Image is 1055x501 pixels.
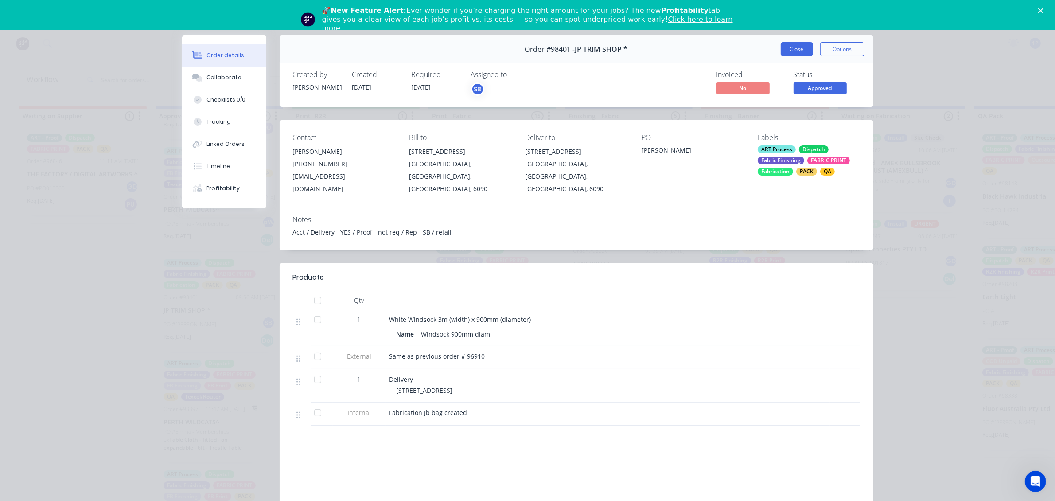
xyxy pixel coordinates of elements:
div: [PERSON_NAME] [293,82,342,92]
div: Fabric Finishing [758,157,804,164]
div: Contact [293,133,395,142]
div: [STREET_ADDRESS] [409,145,511,158]
div: Windsock 900mm diam [418,328,494,341]
div: QA [820,168,835,176]
div: Qty [333,292,386,309]
button: Timeline [182,155,266,177]
span: 1 [358,315,361,324]
span: Delivery [389,375,413,384]
span: 1 [358,375,361,384]
div: Collaborate [206,74,241,82]
div: [PHONE_NUMBER] [293,158,395,170]
div: [PERSON_NAME][PHONE_NUMBER][EMAIL_ADDRESS][DOMAIN_NAME] [293,145,395,195]
div: Close [1038,8,1047,13]
div: [PERSON_NAME] [293,145,395,158]
span: JP TRIM SHOP * [575,45,628,54]
div: Notes [293,215,860,224]
b: New Feature Alert: [331,6,407,15]
span: Same as previous order # 96910 [389,352,485,360]
div: Created by [293,70,342,79]
div: Timeline [206,162,230,170]
b: Profitability [661,6,709,15]
div: ART Process [758,145,796,153]
button: Linked Orders [182,133,266,155]
div: Products [293,272,324,283]
div: Status [794,70,860,79]
div: Checklists 0/0 [206,96,245,104]
span: Order #98401 - [525,45,575,54]
div: [STREET_ADDRESS][GEOGRAPHIC_DATA], [GEOGRAPHIC_DATA], [GEOGRAPHIC_DATA], 6090 [409,145,511,195]
span: Approved [794,82,847,94]
div: Labels [758,133,860,142]
div: Order details [206,51,244,59]
span: [DATE] [352,83,372,91]
span: White Windsock 3m (width) x 900mm (diameter) [389,315,531,324]
button: Checklists 0/0 [182,89,266,111]
div: Invoiced [716,70,783,79]
img: Profile image for Team [301,12,315,27]
button: Approved [794,82,847,96]
div: Dispatch [799,145,829,153]
div: Profitability [206,184,240,192]
div: Name [397,328,418,341]
button: Options [820,42,864,56]
div: [STREET_ADDRESS] [525,145,627,158]
div: PACK [796,168,817,176]
div: Created [352,70,401,79]
div: 🚀 Ever wonder if you’re charging the right amount for your jobs? The new tab gives you a clear vi... [322,6,740,33]
div: Fabrication [758,168,793,176]
a: Click here to learn more. [322,15,733,32]
button: Close [781,42,813,56]
button: Order details [182,44,266,67]
span: Fabrication Jb bag created [389,408,467,417]
button: SB [471,82,484,96]
div: Assigned to [471,70,560,79]
div: Acct / Delivery - YES / Proof - not req / Rep - SB / retail [293,227,860,237]
button: Tracking [182,111,266,133]
button: Collaborate [182,67,266,89]
div: PO [642,133,744,142]
div: Required [412,70,460,79]
div: Linked Orders [206,140,245,148]
div: Deliver to [525,133,627,142]
div: FABRIC PRINT [807,157,850,164]
div: [STREET_ADDRESS][GEOGRAPHIC_DATA], [GEOGRAPHIC_DATA], [GEOGRAPHIC_DATA], 6090 [525,145,627,195]
button: Profitability [182,177,266,200]
div: [PERSON_NAME] [642,145,744,158]
div: Tracking [206,118,231,126]
span: External [336,352,382,361]
span: No [716,82,770,94]
span: [STREET_ADDRESS] [397,386,453,395]
div: [GEOGRAPHIC_DATA], [GEOGRAPHIC_DATA], [GEOGRAPHIC_DATA], 6090 [525,158,627,195]
iframe: Intercom live chat [1025,471,1046,492]
div: [GEOGRAPHIC_DATA], [GEOGRAPHIC_DATA], [GEOGRAPHIC_DATA], 6090 [409,158,511,195]
span: [DATE] [412,83,431,91]
div: Bill to [409,133,511,142]
div: [EMAIL_ADDRESS][DOMAIN_NAME] [293,170,395,195]
span: Internal [336,408,382,417]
